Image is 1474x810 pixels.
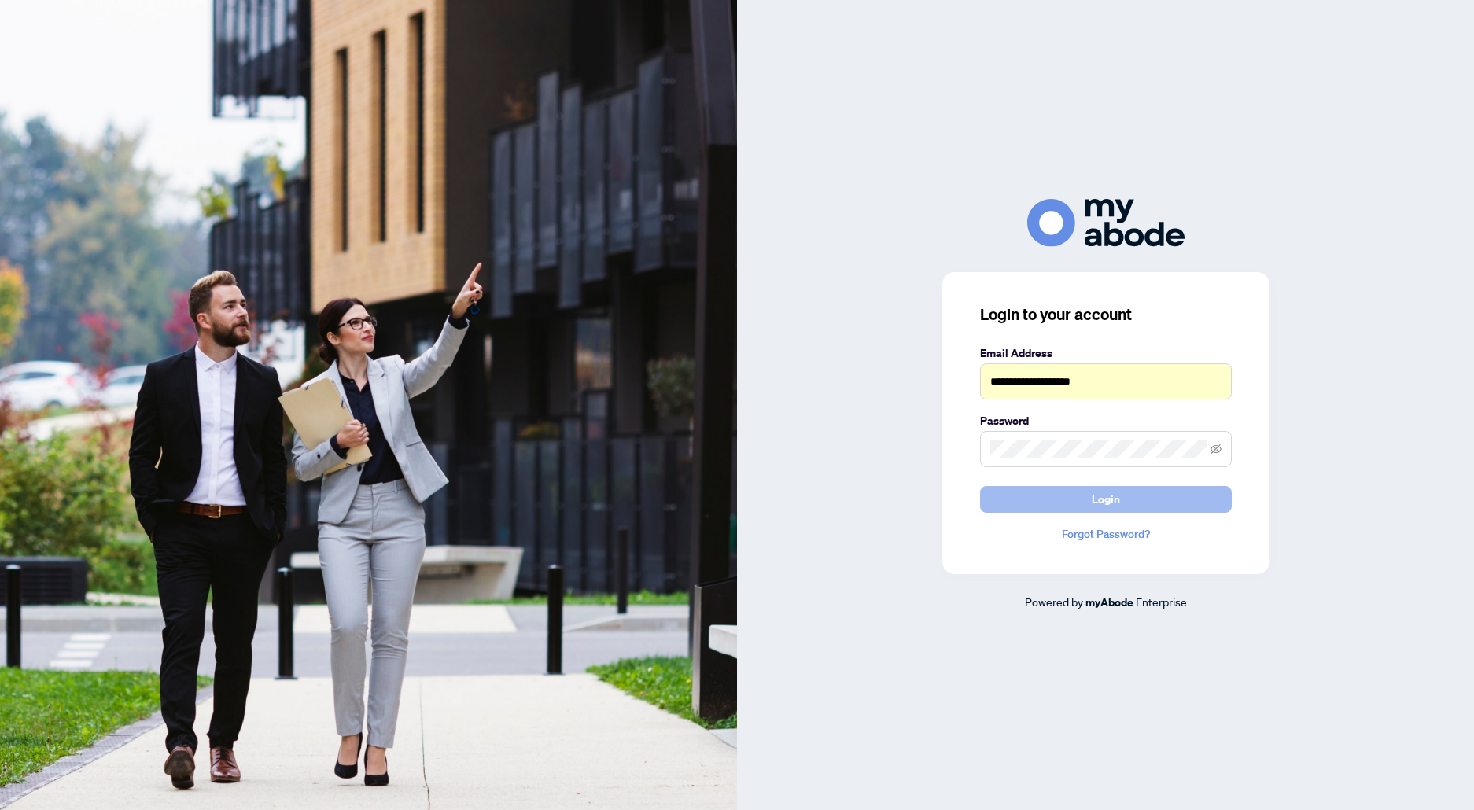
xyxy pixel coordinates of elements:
[1092,487,1120,512] span: Login
[1211,444,1222,455] span: eye-invisible
[1025,595,1083,609] span: Powered by
[980,412,1232,429] label: Password
[980,304,1232,326] h3: Login to your account
[1136,595,1187,609] span: Enterprise
[980,486,1232,513] button: Login
[980,344,1232,362] label: Email Address
[1085,594,1133,611] a: myAbode
[980,525,1232,543] a: Forgot Password?
[1027,199,1185,247] img: ma-logo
